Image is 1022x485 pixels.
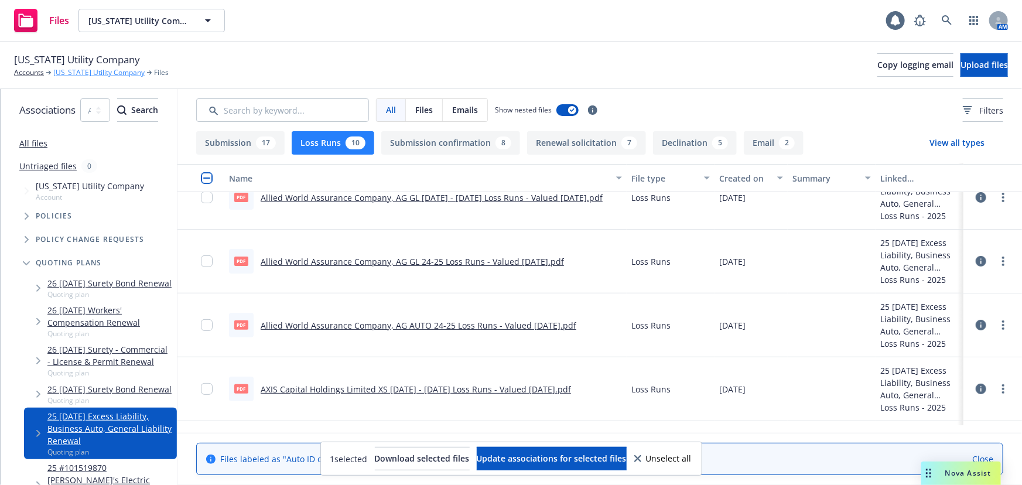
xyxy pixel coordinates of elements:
[477,453,627,464] span: Update associations for selected files
[47,368,172,378] span: Quoting plan
[47,277,172,289] a: 26 [DATE] Surety Bond Renewal
[234,257,248,265] span: pdf
[47,343,172,368] a: 26 [DATE] Surety - Commercial - License & Permit Renewal
[996,318,1010,332] a: more
[908,9,932,32] a: Report a Bug
[261,320,576,331] a: Allied World Assurance Company, AG AUTO 24-25 Loss Runs - Valued [DATE].pdf
[631,255,671,268] span: Loss Runs
[880,210,959,222] div: Loss Runs - 2025
[719,172,770,185] div: Created on
[996,254,1010,268] a: more
[962,9,986,32] a: Switch app
[876,164,963,192] button: Linked associations
[627,164,715,192] button: File type
[9,4,74,37] a: Files
[47,289,172,299] span: Quoting plan
[386,104,396,116] span: All
[261,192,603,203] a: Allied World Assurance Company, AG GL [DATE] - [DATE] Loss Runs - Valued [DATE].pdf
[963,104,1003,117] span: Filters
[712,136,728,149] div: 5
[375,447,470,470] button: Download selected files
[234,320,248,329] span: pdf
[880,237,959,274] div: 25 [DATE] Excess Liability, Business Auto, General Liability Renewal
[19,160,77,172] a: Untriaged files
[117,99,158,121] div: Search
[201,383,213,395] input: Toggle Row Selected
[715,164,788,192] button: Created on
[47,410,172,447] a: 25 [DATE] Excess Liability, Business Auto, General Liability Renewal
[961,59,1008,70] span: Upload files
[381,131,520,155] button: Submission confirmation
[972,453,993,465] a: Close
[415,104,433,116] span: Files
[47,304,172,329] a: 26 [DATE] Workers' Compensation Renewal
[375,453,470,464] span: Download selected files
[945,468,992,478] span: Nova Assist
[788,164,876,192] button: Summary
[527,131,646,155] button: Renewal solicitation
[154,67,169,78] span: Files
[996,382,1010,396] a: more
[201,192,213,203] input: Toggle Row Selected
[477,447,627,470] button: Update associations for selected files
[88,15,190,27] span: [US_STATE] Utility Company
[792,172,858,185] div: Summary
[880,401,959,414] div: Loss Runs - 2025
[877,53,953,77] button: Copy logging email
[621,136,637,149] div: 7
[201,255,213,267] input: Toggle Row Selected
[653,131,737,155] button: Declination
[880,274,959,286] div: Loss Runs - 2025
[779,136,795,149] div: 2
[921,462,936,485] div: Drag to move
[36,259,102,267] span: Quoting plans
[117,98,158,122] button: SearchSearch
[49,16,69,25] span: Files
[631,319,671,332] span: Loss Runs
[719,383,746,395] span: [DATE]
[880,172,959,185] div: Linked associations
[47,329,172,339] span: Quoting plan
[631,172,697,185] div: File type
[631,192,671,204] span: Loss Runs
[880,337,959,350] div: Loss Runs - 2025
[935,9,959,32] a: Search
[220,453,466,465] span: Files labeled as "Auto ID card" are hidden.
[14,67,44,78] a: Accounts
[224,164,627,192] button: Name
[719,255,746,268] span: [DATE]
[36,180,144,192] span: [US_STATE] Utility Company
[877,59,953,70] span: Copy logging email
[979,104,1003,117] span: Filters
[81,159,97,173] div: 0
[53,67,145,78] a: [US_STATE] Utility Company
[646,455,692,463] span: Unselect all
[196,131,285,155] button: Submission
[719,319,746,332] span: [DATE]
[261,256,564,267] a: Allied World Assurance Company, AG GL 24-25 Loss Runs - Valued [DATE].pdf
[47,395,172,405] span: Quoting plan
[330,453,368,465] span: 1 selected
[19,103,76,118] span: Associations
[963,98,1003,122] button: Filters
[495,105,552,115] span: Show nested files
[961,53,1008,77] button: Upload files
[996,190,1010,204] a: more
[47,447,172,457] span: Quoting plan
[880,364,959,401] div: 25 [DATE] Excess Liability, Business Auto, General Liability Renewal
[452,104,478,116] span: Emails
[47,383,172,395] a: 25 [DATE] Surety Bond Renewal
[36,236,144,243] span: Policy change requests
[14,52,140,67] span: [US_STATE] Utility Company
[78,9,225,32] button: [US_STATE] Utility Company
[196,98,369,122] input: Search by keyword...
[744,131,804,155] button: Email
[719,192,746,204] span: [DATE]
[234,193,248,201] span: pdf
[36,192,144,202] span: Account
[346,136,365,149] div: 10
[36,213,73,220] span: Policies
[634,447,692,470] button: Unselect all
[292,131,374,155] button: Loss Runs
[631,383,671,395] span: Loss Runs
